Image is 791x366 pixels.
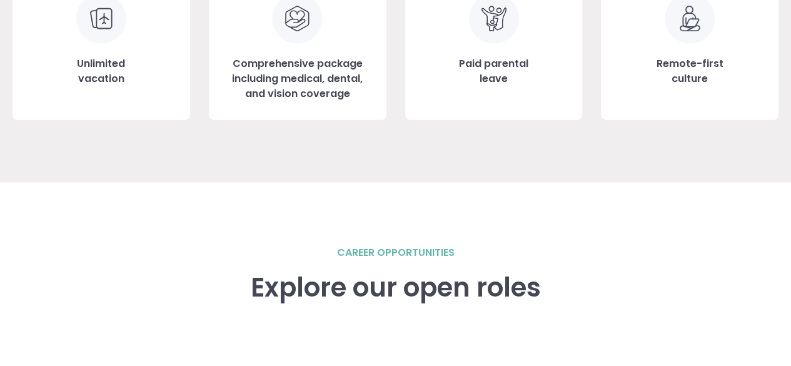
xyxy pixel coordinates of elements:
[459,56,528,86] h3: Paid parental leave
[77,56,125,86] h3: Unlimited vacation
[228,56,368,101] h3: Comprehensive package including medical, dental, and vision coverage
[337,245,455,260] h2: career opportunities
[657,56,723,86] h3: Remote-first culture
[251,273,541,303] h3: Explore our open roles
